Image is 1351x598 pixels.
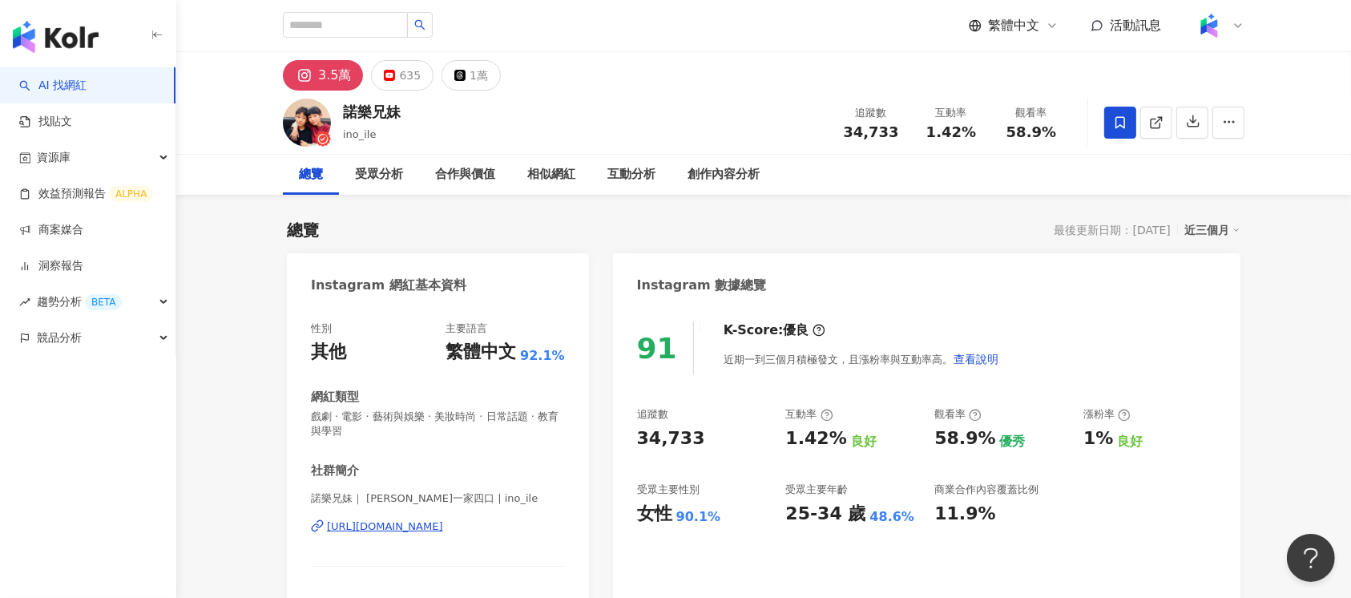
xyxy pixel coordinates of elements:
[287,219,319,241] div: 總覽
[283,99,331,147] img: KOL Avatar
[435,165,495,184] div: 合作與價值
[954,353,998,366] span: 查看說明
[637,332,677,365] div: 91
[921,105,982,121] div: 互動率
[318,64,351,87] div: 3.5萬
[637,483,700,497] div: 受眾主要性別
[676,508,721,526] div: 90.1%
[1001,105,1062,121] div: 觀看率
[724,343,999,375] div: 近期一到三個月積極發文，且漲粉率與互動率高。
[1083,426,1113,451] div: 1%
[311,410,565,438] span: 戲劇 · 電影 · 藝術與娛樂 · 美妝時尚 · 日常話題 · 教育與學習
[953,343,999,375] button: 查看說明
[399,64,421,87] div: 635
[988,17,1039,34] span: 繁體中文
[311,389,359,406] div: 網紅類型
[442,60,501,91] button: 1萬
[299,165,323,184] div: 總覽
[1083,407,1131,422] div: 漲粉率
[637,407,668,422] div: 追蹤數
[311,340,346,365] div: 其他
[37,284,122,320] span: 趨勢分析
[1184,220,1240,240] div: 近三個月
[724,321,825,339] div: K-Score :
[637,502,672,527] div: 女性
[1000,433,1026,451] div: 優秀
[785,407,833,422] div: 互動率
[37,320,82,356] span: 競品分析
[1194,10,1224,41] img: Kolr%20app%20icon%20%281%29.png
[1055,224,1171,236] div: 最後更新日期：[DATE]
[851,433,877,451] div: 良好
[785,426,846,451] div: 1.42%
[311,491,565,506] span: 諾樂兄妹｜ [PERSON_NAME]一家四口 | ino_ile
[934,502,995,527] div: 11.9%
[85,294,122,310] div: BETA
[637,426,705,451] div: 34,733
[414,19,425,30] span: search
[785,483,848,497] div: 受眾主要年齡
[843,123,898,140] span: 34,733
[446,340,516,365] div: 繁體中文
[343,102,401,122] div: 諾樂兄妹
[343,128,377,140] span: ino_ile
[688,165,760,184] div: 創作內容分析
[327,519,443,534] div: [URL][DOMAIN_NAME]
[19,114,72,130] a: 找貼文
[446,321,487,336] div: 主要語言
[934,407,982,422] div: 觀看率
[19,186,153,202] a: 效益預測報告ALPHA
[784,321,809,339] div: 優良
[371,60,434,91] button: 635
[470,64,488,87] div: 1萬
[926,124,976,140] span: 1.42%
[934,426,995,451] div: 58.9%
[311,277,466,294] div: Instagram 網紅基本資料
[637,277,767,294] div: Instagram 數據總覽
[934,483,1038,497] div: 商業合作內容覆蓋比例
[355,165,403,184] div: 受眾分析
[311,519,565,534] a: [URL][DOMAIN_NAME]
[19,297,30,308] span: rise
[19,258,83,274] a: 洞察報告
[527,165,575,184] div: 相似網紅
[520,347,565,365] span: 92.1%
[1006,124,1056,140] span: 58.9%
[13,21,99,53] img: logo
[37,139,71,176] span: 資源庫
[607,165,655,184] div: 互動分析
[19,222,83,238] a: 商案媒合
[311,321,332,336] div: 性別
[311,463,359,479] div: 社群簡介
[283,60,363,91] button: 3.5萬
[1110,18,1161,33] span: 活動訊息
[1287,534,1335,582] iframe: Help Scout Beacon - Open
[870,508,915,526] div: 48.6%
[19,78,87,94] a: searchAI 找網紅
[1118,433,1143,451] div: 良好
[785,502,865,527] div: 25-34 歲
[841,105,901,121] div: 追蹤數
